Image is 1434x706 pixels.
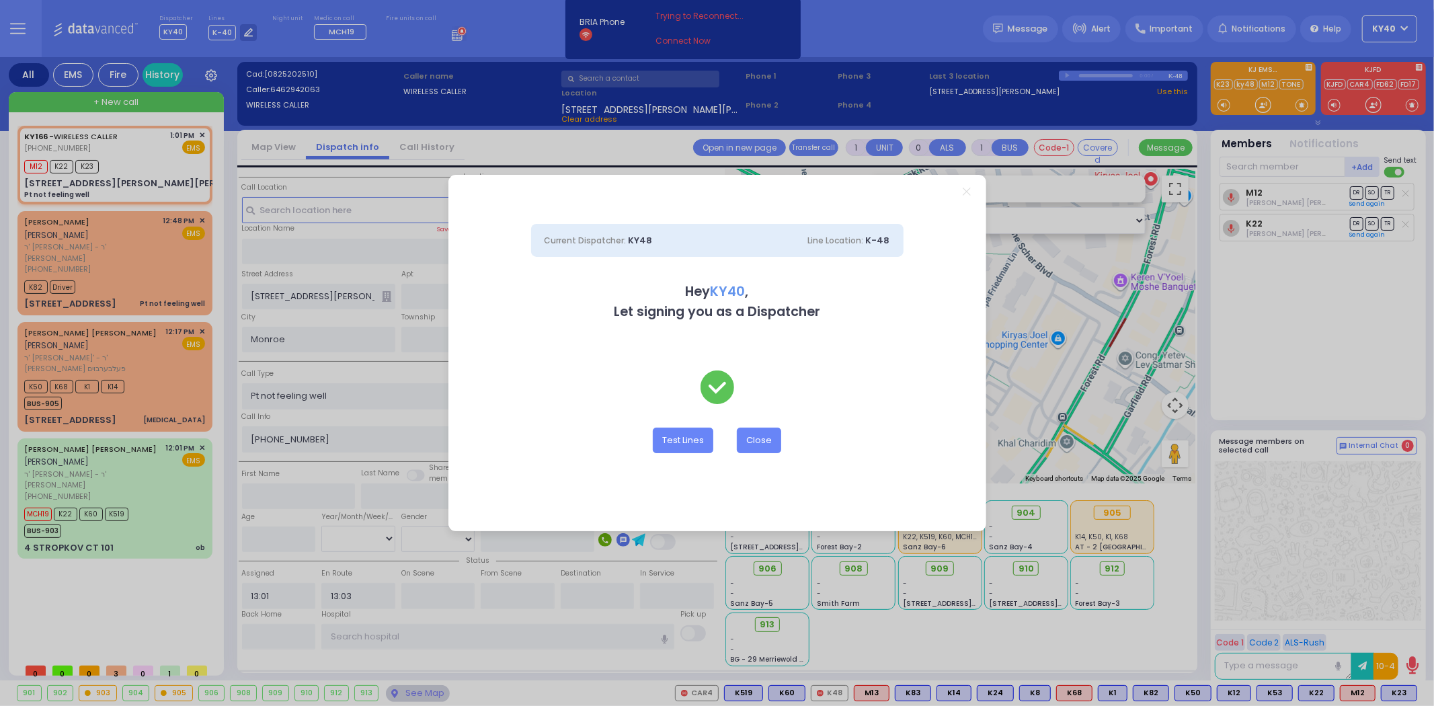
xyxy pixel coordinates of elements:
button: Test Lines [653,428,713,453]
span: KY40 [711,282,746,301]
a: Close [963,188,970,195]
b: Hey , [686,282,749,301]
span: KY48 [629,234,653,247]
button: Close [737,428,781,453]
span: Line Location: [808,235,864,246]
span: K-48 [866,234,890,247]
img: check-green.svg [701,370,734,404]
b: Let signing you as a Dispatcher [614,303,820,321]
span: Current Dispatcher: [545,235,627,246]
